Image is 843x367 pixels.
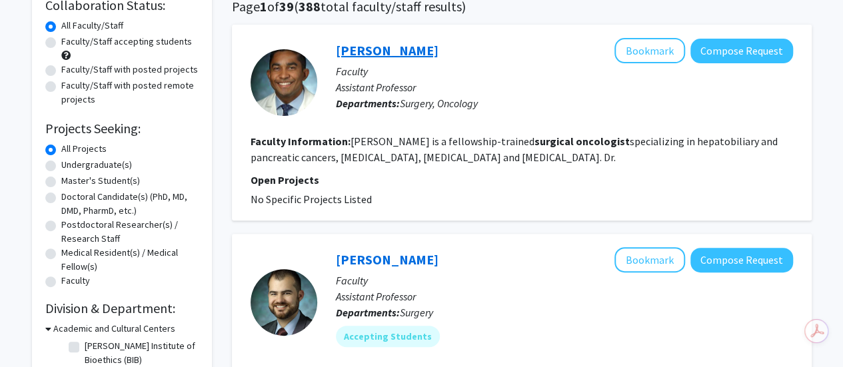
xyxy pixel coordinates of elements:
label: All Faculty/Staff [61,19,123,33]
label: Medical Resident(s) / Medical Fellow(s) [61,246,199,274]
iframe: Chat [10,307,57,357]
span: No Specific Projects Listed [251,192,372,206]
button: Add Gabriel Ivey to Bookmarks [614,38,685,63]
button: Compose Request to Gabriel Ivey [690,39,793,63]
button: Add Alistair Kent to Bookmarks [614,247,685,272]
label: [PERSON_NAME] Institute of Bioethics (BIB) [85,339,195,367]
label: Undergraduate(s) [61,158,132,172]
button: Compose Request to Alistair Kent [690,248,793,272]
span: Surgery, Oncology [400,97,478,110]
b: oncologist [576,135,630,148]
b: Faculty Information: [251,135,351,148]
p: Open Projects [251,172,793,188]
fg-read-more: [PERSON_NAME] is a fellowship-trained specializing in hepatobiliary and pancreatic cancers, [MEDI... [251,135,778,164]
p: Assistant Professor [336,288,793,304]
a: [PERSON_NAME] [336,42,438,59]
label: Doctoral Candidate(s) (PhD, MD, DMD, PharmD, etc.) [61,190,199,218]
label: Faculty/Staff accepting students [61,35,192,49]
label: Faculty/Staff with posted projects [61,63,198,77]
label: Faculty [61,274,90,288]
label: Master's Student(s) [61,174,140,188]
h2: Division & Department: [45,300,199,316]
label: All Projects [61,142,107,156]
a: [PERSON_NAME] [336,251,438,268]
label: Faculty/Staff with posted remote projects [61,79,199,107]
span: Surgery [400,306,433,319]
h3: Academic and Cultural Centers [53,322,175,336]
h2: Projects Seeking: [45,121,199,137]
label: Postdoctoral Researcher(s) / Research Staff [61,218,199,246]
p: Faculty [336,272,793,288]
p: Assistant Professor [336,79,793,95]
p: Faculty [336,63,793,79]
b: surgical [534,135,574,148]
b: Departments: [336,306,400,319]
b: Departments: [336,97,400,110]
mat-chip: Accepting Students [336,326,440,347]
